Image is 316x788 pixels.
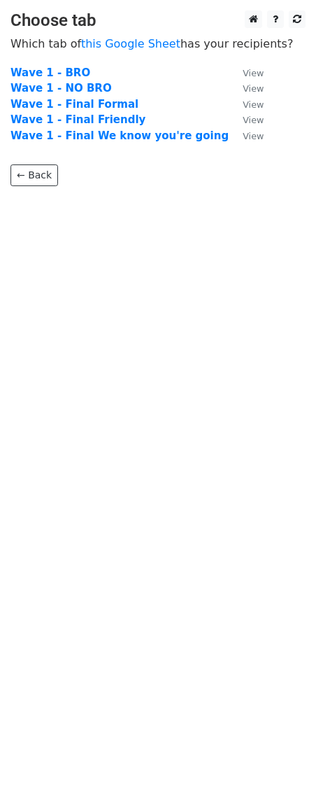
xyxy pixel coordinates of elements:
small: View [243,83,264,94]
a: Wave 1 - Final Formal [10,98,138,111]
a: View [229,98,264,111]
a: View [229,113,264,126]
p: Which tab of has your recipients? [10,36,306,51]
a: Wave 1 - NO BRO [10,82,112,94]
a: Wave 1 - Final Friendly [10,113,145,126]
a: Wave 1 - Final We know you're going [10,129,229,142]
a: View [229,129,264,142]
small: View [243,115,264,125]
h3: Choose tab [10,10,306,31]
a: Wave 1 - BRO [10,66,90,79]
a: View [229,82,264,94]
a: this Google Sheet [81,37,180,50]
small: View [243,68,264,78]
small: View [243,99,264,110]
a: ← Back [10,164,58,186]
small: View [243,131,264,141]
a: View [229,66,264,79]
